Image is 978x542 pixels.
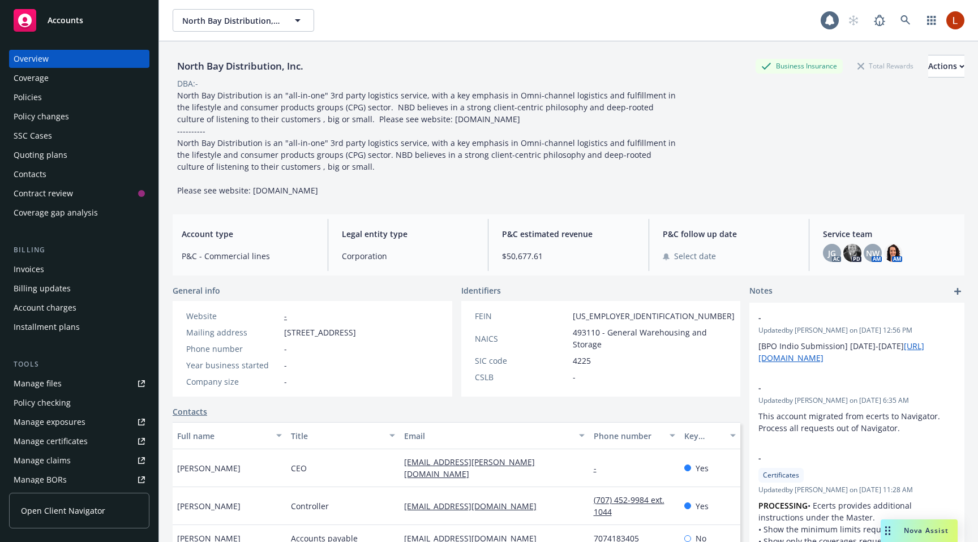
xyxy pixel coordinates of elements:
[904,526,949,535] span: Nova Assist
[502,228,634,240] span: P&C estimated revenue
[758,485,955,495] span: Updated by [PERSON_NAME] on [DATE] 11:28 AM
[186,376,280,388] div: Company size
[284,343,287,355] span: -
[404,430,572,442] div: Email
[14,127,52,145] div: SSC Cases
[291,462,307,474] span: CEO
[758,452,926,464] span: -
[9,204,149,222] a: Coverage gap analysis
[14,432,88,450] div: Manage certificates
[758,312,926,324] span: -
[928,55,964,77] div: Actions
[48,16,83,25] span: Accounts
[475,371,568,383] div: CSLB
[291,500,329,512] span: Controller
[749,303,964,373] div: -Updatedby [PERSON_NAME] on [DATE] 12:56 PM[BPO Indio Submission] [DATE]-[DATE][URL][DOMAIN_NAME]
[14,165,46,183] div: Contacts
[342,228,474,240] span: Legal entity type
[14,299,76,317] div: Account charges
[9,375,149,393] a: Manage files
[284,376,287,388] span: -
[475,333,568,345] div: NAICS
[663,228,795,240] span: P&C follow up date
[21,505,105,517] span: Open Client Navigator
[14,69,49,87] div: Coverage
[186,310,280,322] div: Website
[749,285,773,298] span: Notes
[173,422,286,449] button: Full name
[173,9,314,32] button: North Bay Distribution, Inc.
[9,88,149,106] a: Policies
[594,494,664,517] a: (707) 452-9984 ext. 1044
[9,394,149,412] a: Policy checking
[9,69,149,87] a: Coverage
[186,326,280,338] div: Mailing address
[594,463,606,474] a: -
[173,285,220,296] span: General info
[946,11,964,29] img: photo
[475,310,568,322] div: FEIN
[177,78,198,89] div: DBA: -
[404,501,546,511] a: [EMAIL_ADDRESS][DOMAIN_NAME]
[696,462,709,474] span: Yes
[758,382,926,394] span: -
[763,470,799,480] span: Certificates
[14,451,71,470] div: Manage claims
[475,355,568,367] div: SIC code
[674,250,716,262] span: Select date
[758,340,955,364] p: [BPO Indio Submission] [DATE]-[DATE]
[828,247,836,259] span: JG
[186,343,280,355] div: Phone number
[173,59,308,74] div: North Bay Distribution, Inc.
[291,430,383,442] div: Title
[14,413,85,431] div: Manage exposures
[9,184,149,203] a: Contract review
[758,411,942,433] span: This account migrated from ecerts to Navigator. Process all requests out of Navigator.
[173,406,207,418] a: Contacts
[589,422,680,449] button: Phone number
[14,107,69,126] div: Policy changes
[573,326,735,350] span: 493110 - General Warehousing and Storage
[502,250,634,262] span: $50,677.61
[9,146,149,164] a: Quoting plans
[852,59,919,73] div: Total Rewards
[177,430,269,442] div: Full name
[186,359,280,371] div: Year business started
[14,146,67,164] div: Quoting plans
[758,325,955,335] span: Updated by [PERSON_NAME] on [DATE] 12:56 PM
[461,285,501,296] span: Identifiers
[284,311,287,321] a: -
[182,250,314,262] span: P&C - Commercial lines
[14,260,44,278] div: Invoices
[9,299,149,317] a: Account charges
[9,318,149,336] a: Installment plans
[14,204,98,222] div: Coverage gap analysis
[894,9,917,32] a: Search
[9,5,149,36] a: Accounts
[9,279,149,298] a: Billing updates
[14,375,62,393] div: Manage files
[342,250,474,262] span: Corporation
[9,50,149,68] a: Overview
[758,500,808,511] strong: PROCESSING
[9,107,149,126] a: Policy changes
[14,279,71,298] div: Billing updates
[14,394,71,412] div: Policy checking
[868,9,891,32] a: Report a Bug
[842,9,865,32] a: Start snowing
[404,457,535,479] a: [EMAIL_ADDRESS][PERSON_NAME][DOMAIN_NAME]
[881,519,958,542] button: Nova Assist
[749,373,964,443] div: -Updatedby [PERSON_NAME] on [DATE] 6:35 AMThis account migrated from ecerts to Navigator. Process...
[866,247,880,259] span: NW
[928,55,964,78] button: Actions
[177,462,241,474] span: [PERSON_NAME]
[680,422,740,449] button: Key contact
[182,228,314,240] span: Account type
[284,359,287,371] span: -
[573,310,735,322] span: [US_EMPLOYER_IDENTIFICATION_NUMBER]
[9,244,149,256] div: Billing
[920,9,943,32] a: Switch app
[573,355,591,367] span: 4225
[284,326,356,338] span: [STREET_ADDRESS]
[684,430,723,442] div: Key contact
